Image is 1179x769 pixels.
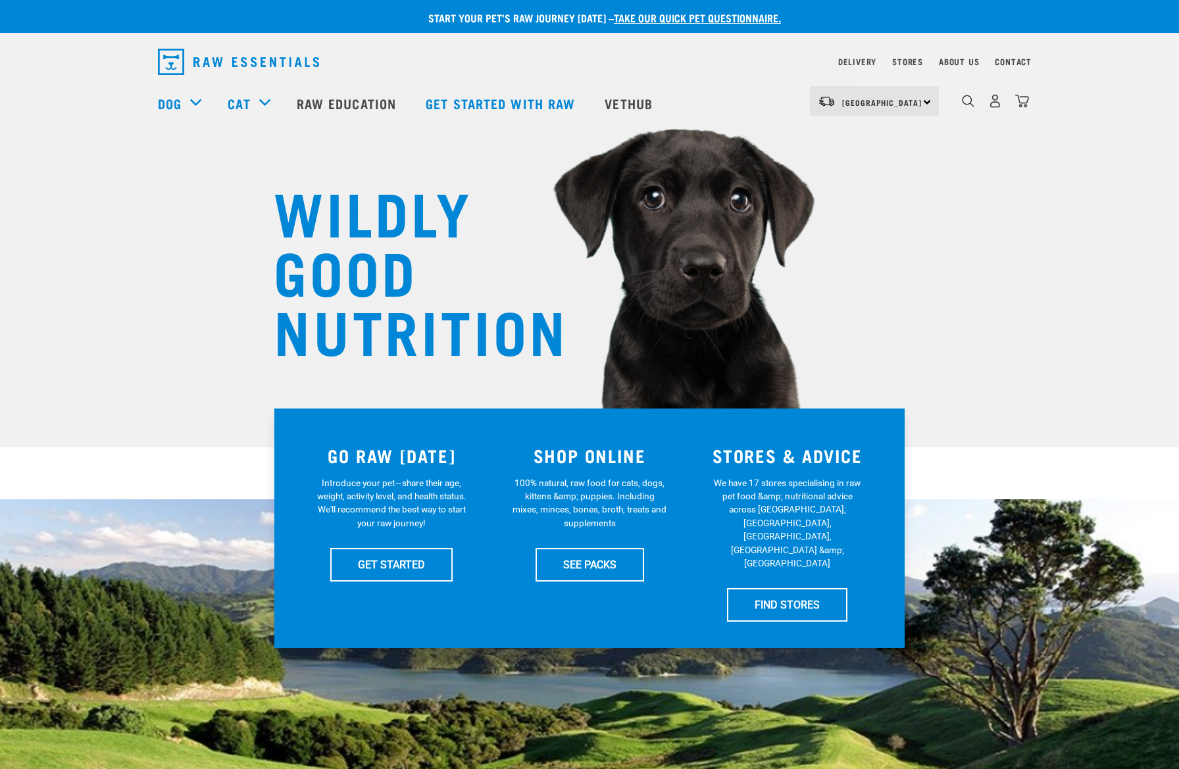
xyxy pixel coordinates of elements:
img: home-icon-1@2x.png [962,95,974,107]
p: 100% natural, raw food for cats, dogs, kittens &amp; puppies. Including mixes, minces, bones, bro... [513,476,667,530]
img: Raw Essentials Logo [158,49,319,75]
a: Get started with Raw [413,77,591,130]
a: SEE PACKS [536,548,644,581]
a: Cat [228,93,250,113]
p: Introduce your pet—share their age, weight, activity level, and health status. We'll recommend th... [314,476,469,530]
a: take our quick pet questionnaire. [614,14,781,20]
a: Stores [892,59,923,64]
a: Raw Education [284,77,413,130]
img: home-icon@2x.png [1015,94,1029,108]
a: About Us [939,59,979,64]
a: GET STARTED [330,548,453,581]
img: user.png [988,94,1002,108]
h3: GO RAW [DATE] [301,445,483,466]
a: FIND STORES [727,588,847,621]
img: van-moving.png [818,95,836,107]
h3: STORES & ADVICE [696,445,878,466]
h3: SHOP ONLINE [499,445,681,466]
a: Delivery [838,59,876,64]
a: Dog [158,93,182,113]
a: Contact [995,59,1032,64]
span: [GEOGRAPHIC_DATA] [842,100,922,105]
a: Vethub [591,77,669,130]
nav: dropdown navigation [147,43,1032,80]
p: We have 17 stores specialising in raw pet food &amp; nutritional advice across [GEOGRAPHIC_DATA],... [710,476,865,570]
h1: WILDLY GOOD NUTRITION [274,181,537,359]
